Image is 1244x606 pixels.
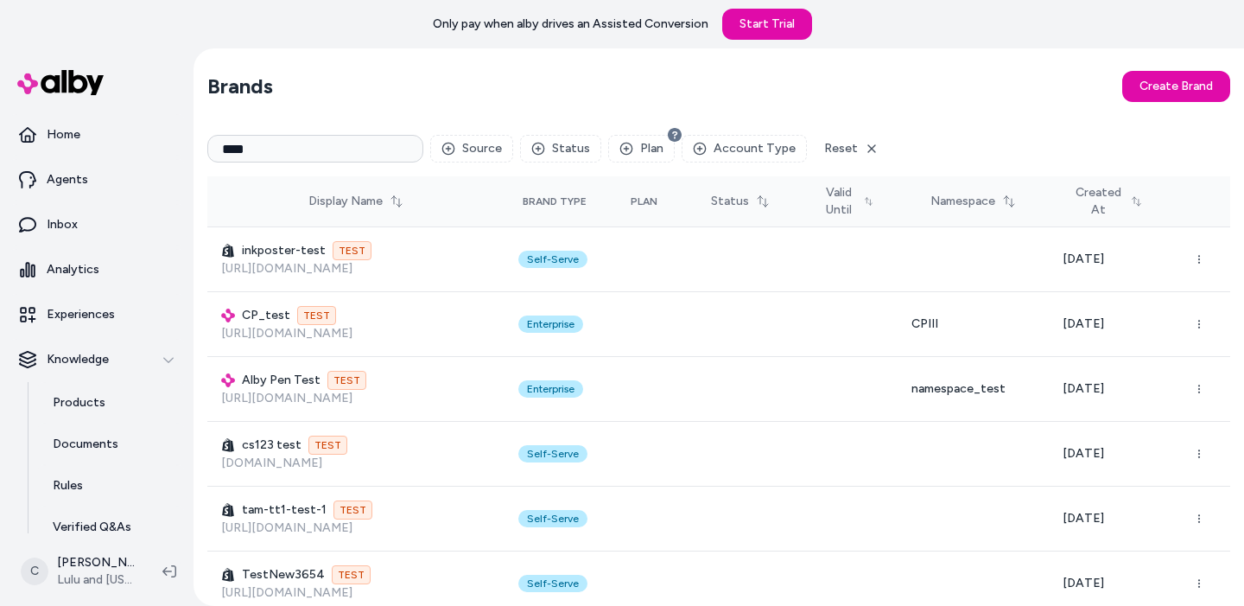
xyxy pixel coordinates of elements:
[7,249,187,290] a: Analytics
[518,510,587,527] div: Self-Serve
[207,73,273,100] h2: Brands
[221,241,491,260] h3: inkposter-test
[47,306,115,323] p: Experiences
[1063,252,1104,266] span: [DATE]
[7,114,187,156] a: Home
[333,241,371,260] span: TEST
[520,135,601,163] button: Status
[221,261,352,276] a: [URL][DOMAIN_NAME]
[1063,316,1104,331] span: [DATE]
[53,477,83,494] p: Rules
[17,70,104,95] img: alby Logo
[1122,71,1230,102] button: Create Brand
[221,520,352,535] a: [URL][DOMAIN_NAME]
[7,159,187,201] a: Agents
[518,575,587,592] div: Self-Serve
[682,135,807,163] button: Account Type
[618,195,671,208] div: Plan
[1063,576,1104,590] span: [DATE]
[35,507,187,548] a: Verified Q&As
[21,558,48,585] span: C
[1063,381,1104,396] span: [DATE]
[35,382,187,424] a: Products
[333,501,372,520] span: TEST
[35,465,187,507] a: Rules
[47,216,78,233] p: Inbox
[47,261,99,278] p: Analytics
[53,519,131,536] p: Verified Q&As
[297,306,336,325] span: TEST
[332,565,371,584] span: TEST
[47,171,88,188] p: Agents
[608,135,675,163] button: Plan
[1063,177,1152,226] button: Created At
[814,135,889,163] button: Reset
[518,445,587,462] div: Self-Serve
[518,316,583,333] div: Enterprise
[10,544,149,599] button: C[PERSON_NAME]Lulu and [US_STATE]
[221,501,491,520] h3: tam-tt1-test-1
[298,186,414,217] button: Display Name
[221,326,352,341] a: [URL][DOMAIN_NAME]
[430,135,513,163] button: Source
[221,436,491,455] h3: cs123 test
[7,339,187,380] button: Knowledge
[35,424,187,465] a: Documents
[221,565,491,584] h3: TestNew3654
[327,371,366,390] span: TEST
[701,186,780,217] button: Status
[308,436,347,455] span: TEST
[523,195,587,208] div: Brand Type
[47,126,80,144] p: Home
[221,373,235,387] img: alby Logo
[57,571,135,589] span: Lulu and [US_STATE]
[1063,446,1104,461] span: [DATE]
[898,292,1049,357] td: CPIII
[53,394,105,411] p: Products
[47,351,109,368] p: Knowledge
[920,186,1026,217] button: Namespace
[1063,511,1104,526] span: [DATE]
[7,204,187,246] a: Inbox
[221,306,491,325] h3: CP_test
[57,554,135,571] p: [PERSON_NAME]
[722,9,812,40] a: Start Trial
[898,357,1049,422] td: namespace_test
[221,371,491,390] h3: Alby Pen Test
[7,294,187,335] a: Experiences
[221,585,352,600] a: [URL][DOMAIN_NAME]
[433,16,708,33] p: Only pay when alby drives an Assisted Conversion
[221,456,322,470] a: [DOMAIN_NAME]
[518,380,583,398] div: Enterprise
[221,391,352,405] a: [URL][DOMAIN_NAME]
[518,251,587,268] div: Self-Serve
[53,436,118,453] p: Documents
[221,309,235,322] img: alby Logo
[810,177,884,226] button: Valid Until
